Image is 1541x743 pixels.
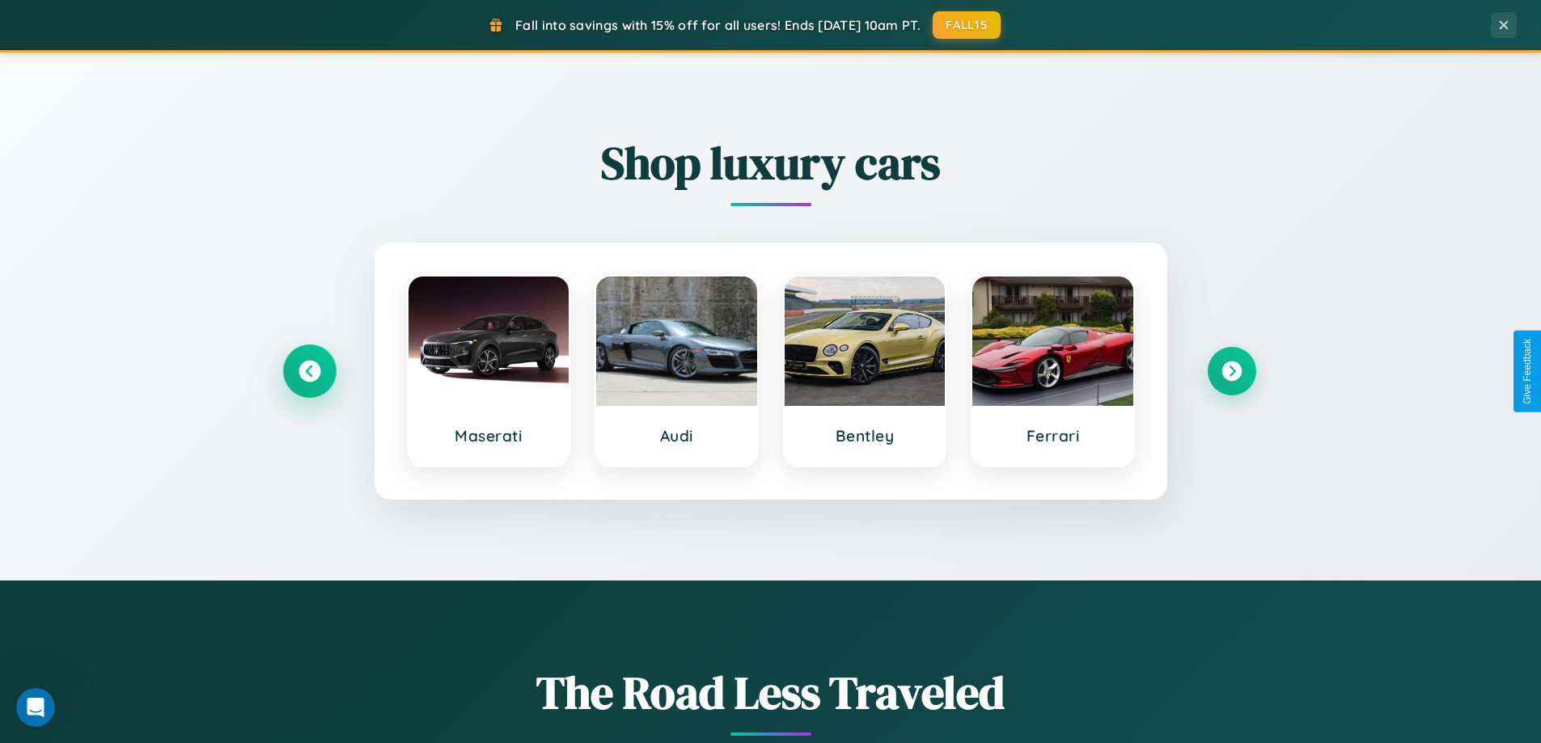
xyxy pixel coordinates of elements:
[801,426,929,445] h3: Bentley
[286,132,1256,194] h2: Shop luxury cars
[16,688,55,727] iframe: Intercom live chat
[515,17,921,33] span: Fall into savings with 15% off for all users! Ends [DATE] 10am PT.
[933,11,1001,39] button: FALL15
[286,661,1256,724] h1: The Road Less Traveled
[989,426,1117,445] h3: Ferrari
[1522,339,1533,404] div: Give Feedback
[425,426,553,445] h3: Maserati
[612,426,741,445] h3: Audi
